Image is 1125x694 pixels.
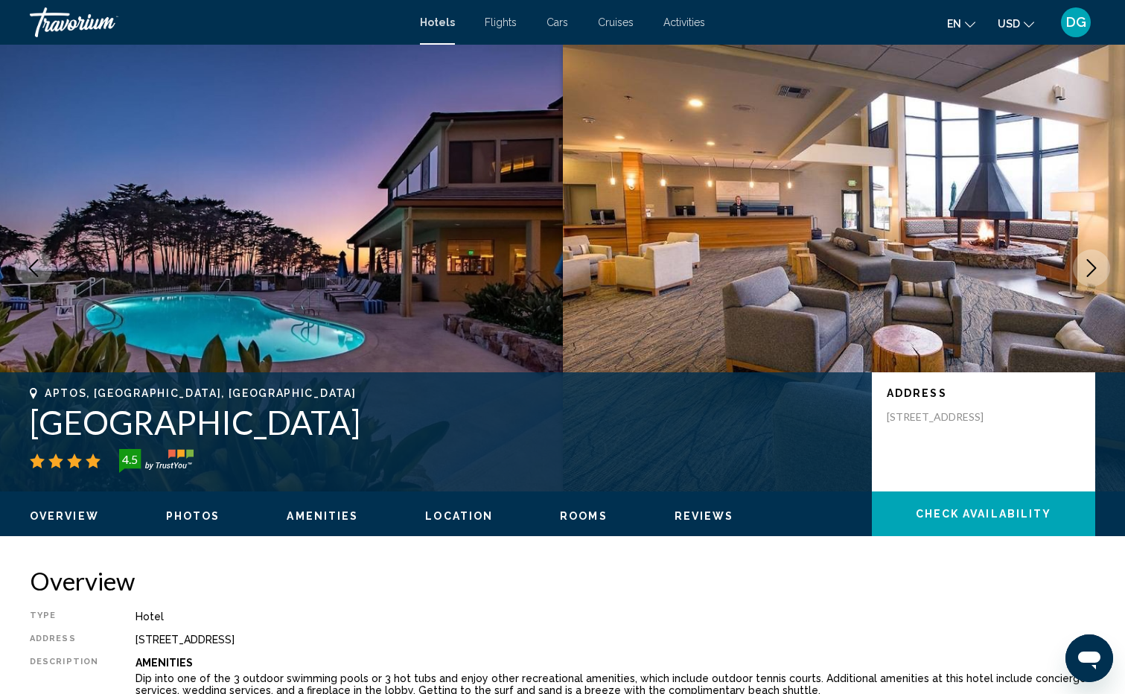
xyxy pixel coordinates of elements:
[947,13,975,34] button: Change language
[1057,7,1095,38] button: User Menu
[675,509,734,523] button: Reviews
[45,387,356,399] span: Aptos, [GEOGRAPHIC_DATA], [GEOGRAPHIC_DATA]
[887,410,1006,424] p: [STREET_ADDRESS]
[663,16,705,28] a: Activities
[546,16,568,28] a: Cars
[947,18,961,30] span: en
[30,611,98,623] div: Type
[485,16,517,28] a: Flights
[998,13,1034,34] button: Change currency
[136,657,193,669] b: Amenities
[115,451,144,468] div: 4.5
[998,18,1020,30] span: USD
[166,509,220,523] button: Photos
[30,403,857,442] h1: [GEOGRAPHIC_DATA]
[1066,15,1086,30] span: DG
[119,449,194,473] img: trustyou-badge-hor.svg
[136,611,1095,623] div: Hotel
[15,249,52,287] button: Previous image
[887,387,1080,399] p: Address
[166,510,220,522] span: Photos
[30,634,98,646] div: Address
[560,510,608,522] span: Rooms
[136,634,1095,646] div: [STREET_ADDRESS]
[560,509,608,523] button: Rooms
[425,509,493,523] button: Location
[425,510,493,522] span: Location
[30,566,1095,596] h2: Overview
[30,510,99,522] span: Overview
[1065,634,1113,682] iframe: Button to launch messaging window
[1073,249,1110,287] button: Next image
[287,509,358,523] button: Amenities
[916,509,1052,520] span: Check Availability
[30,509,99,523] button: Overview
[420,16,455,28] a: Hotels
[598,16,634,28] a: Cruises
[675,510,734,522] span: Reviews
[872,491,1095,536] button: Check Availability
[30,7,405,37] a: Travorium
[287,510,358,522] span: Amenities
